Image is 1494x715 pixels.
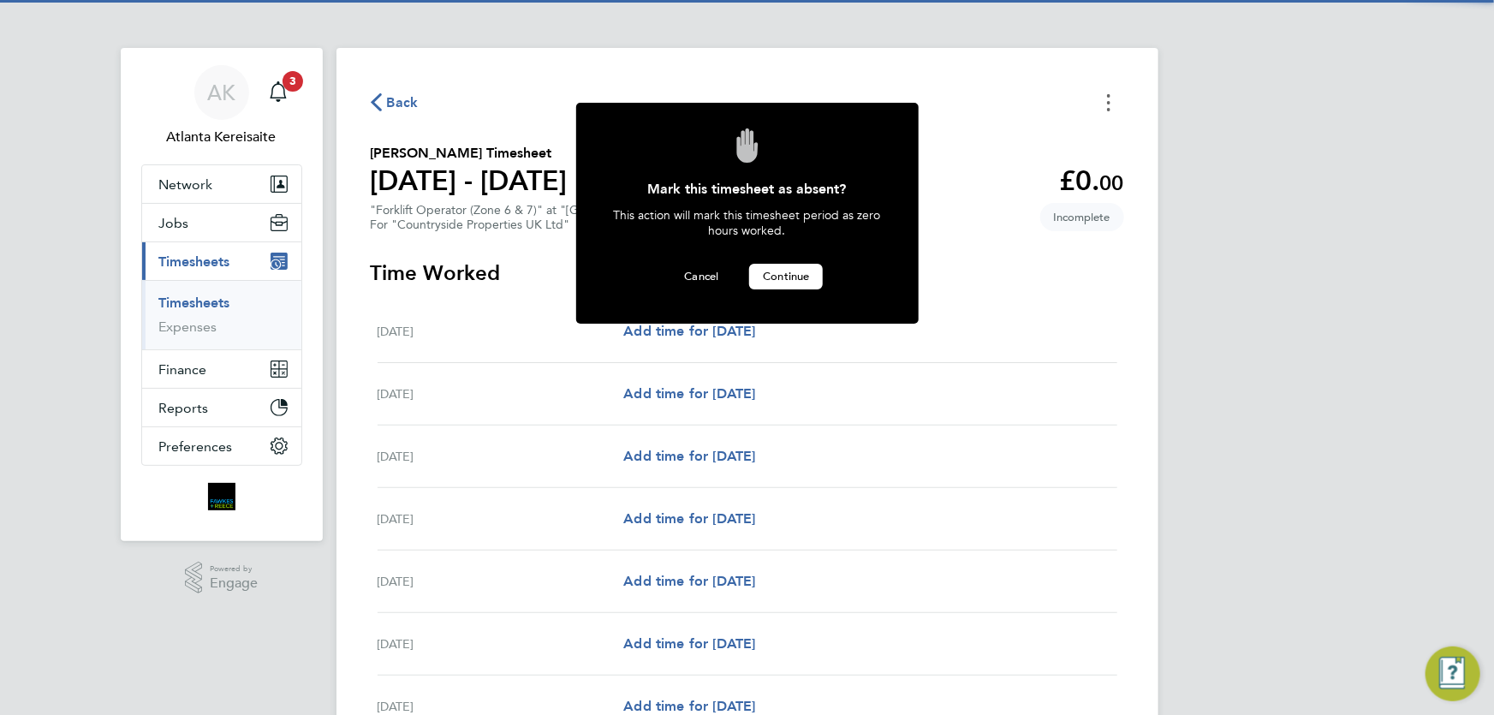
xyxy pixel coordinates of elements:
div: [DATE] [378,384,624,404]
button: Preferences [142,427,301,465]
span: Add time for [DATE] [623,385,755,402]
span: Add time for [DATE] [623,698,755,714]
h1: [DATE] - [DATE] [371,164,568,198]
div: [DATE] [378,571,624,592]
button: Timesheets [142,242,301,280]
a: Add time for [DATE] [623,634,755,654]
span: 3 [283,71,303,92]
img: bromak-logo-retina.png [208,483,235,510]
div: Timesheets [142,280,301,349]
a: 3 [261,65,295,120]
nav: Main navigation [121,48,323,541]
span: This timesheet is Incomplete. [1040,203,1124,231]
span: AK [207,81,235,104]
span: Back [387,92,419,113]
span: Preferences [159,438,233,455]
a: Add time for [DATE] [623,446,755,467]
div: Mark this timesheet as absent? [602,180,893,207]
span: Add time for [DATE] [623,448,755,464]
span: Add time for [DATE] [623,510,755,527]
div: "Forklift Operator (Zone 6 & 7)" at "[GEOGRAPHIC_DATA], [GEOGRAPHIC_DATA]" [371,203,824,232]
button: Jobs [142,204,301,241]
span: Powered by [210,562,258,576]
button: Timesheets Menu [1093,89,1124,116]
h2: [PERSON_NAME] Timesheet [371,143,568,164]
div: This action will mark this timesheet period as zero hours worked. [602,207,893,264]
div: For "Countryside Properties UK Ltd" [371,217,824,232]
span: Network [159,176,213,193]
span: Timesheets [159,253,230,270]
span: Add time for [DATE] [623,573,755,589]
span: 00 [1100,170,1124,195]
button: Back [371,92,419,113]
span: Continue [763,269,809,283]
span: Atlanta Kereisaite [141,127,302,147]
div: [DATE] [378,321,624,342]
span: Cancel [685,269,719,283]
a: Go to home page [141,483,302,510]
a: Add time for [DATE] [623,571,755,592]
a: Timesheets [159,295,230,311]
span: Add time for [DATE] [623,323,755,339]
span: Finance [159,361,207,378]
button: Network [142,165,301,203]
button: Continue [749,264,823,289]
a: Expenses [159,319,217,335]
a: Powered byEngage [185,562,258,594]
div: [DATE] [378,446,624,467]
a: AKAtlanta Kereisaite [141,65,302,147]
span: Reports [159,400,209,416]
span: Add time for [DATE] [623,635,755,652]
button: Engage Resource Center [1426,646,1480,701]
span: Jobs [159,215,189,231]
button: Cancel [671,264,733,289]
h3: Time Worked [371,259,1124,287]
a: Add time for [DATE] [623,321,755,342]
app-decimal: £0. [1060,164,1124,197]
span: Engage [210,576,258,591]
button: Reports [142,389,301,426]
div: [DATE] [378,634,624,654]
a: Add time for [DATE] [623,384,755,404]
a: Add time for [DATE] [623,509,755,529]
button: Finance [142,350,301,388]
div: [DATE] [378,509,624,529]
